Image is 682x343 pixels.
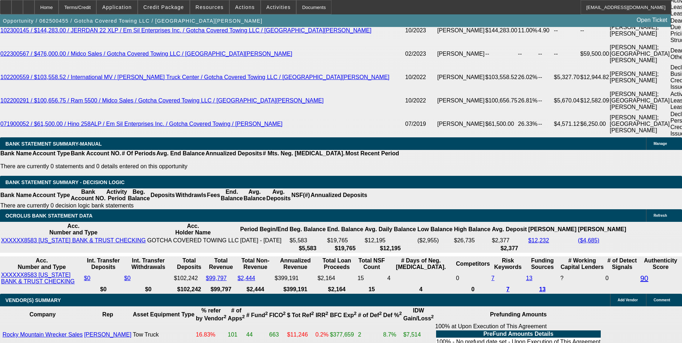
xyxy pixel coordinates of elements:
td: 26.02% [518,64,538,91]
td: 11.00% [518,17,538,44]
th: $399,191 [274,286,316,293]
th: Total Non-Revenue [237,257,274,271]
span: Opportunity / 062500455 / Gotcha Covered Towing LLC / [GEOGRAPHIC_DATA][PERSON_NAME] [3,18,262,24]
th: $5,583 [289,245,326,252]
td: $61,500.00 [485,111,518,137]
td: [PERSON_NAME] [437,17,485,44]
span: Actions [235,4,255,10]
td: [PERSON_NAME]; [PERSON_NAME] [609,64,670,91]
td: ($2,955) [417,237,453,244]
th: Avg. Daily Balance [364,223,416,236]
sup: 2 [311,311,314,316]
td: 26.81% [518,91,538,111]
th: End. Balance [220,188,243,202]
a: 13 [526,275,532,281]
sup: 2 [283,311,285,316]
td: 02/2023 [405,44,437,64]
a: $12,232 [528,237,549,243]
th: # of Detect Signals [605,257,639,271]
span: Add Vendor [618,298,638,302]
td: $2,377 [491,237,527,244]
th: $19,765 [327,245,363,252]
td: [PERSON_NAME] [437,64,485,91]
td: 0 [456,271,490,285]
th: $0 [124,286,173,293]
td: $26,735 [454,237,491,244]
a: $2,444 [238,275,255,281]
td: [PERSON_NAME] [437,111,485,137]
td: [DATE] - [DATE] [240,237,288,244]
th: Avg. Deposit [491,223,527,236]
td: 10/2022 [405,64,437,91]
th: Int. Transfer Deposits [84,257,123,271]
td: [PERSON_NAME]; [GEOGRAPHIC_DATA][PERSON_NAME] [609,44,670,64]
span: Credit Package [143,4,184,10]
button: Application [97,0,137,14]
b: Asset Equipment Type [133,311,194,317]
span: OCROLUS BANK STATEMENT DATA [5,213,92,219]
th: Total Deposits [174,257,205,271]
th: Funding Sources [526,257,559,271]
a: $0 [84,275,91,281]
td: 4 [387,271,455,285]
td: -- [538,44,554,64]
td: $103,558.52 [485,64,518,91]
a: 071900052 / $61,500.00 / Hino 258ALP / Em Sil Enterprises Inc. / Gotcha Covered Towing / [PERSON_... [0,121,283,127]
td: -- [538,64,554,91]
th: Annualized Deposits [205,150,262,157]
span: Activities [266,4,291,10]
th: Beg. Balance [289,223,326,236]
th: Total Revenue [206,257,237,271]
b: IRR [316,312,328,318]
td: [PERSON_NAME]; [GEOGRAPHIC_DATA][PERSON_NAME] [609,111,670,137]
td: $6,250.00 [580,111,609,137]
a: [PERSON_NAME] [84,331,132,338]
td: -- [554,44,580,64]
td: GOTCHA COVERED TOWING LLC [147,237,239,244]
sup: 2 [379,311,381,316]
a: 102300145 / $144,283.00 / JERRDAN 22 XLP / Em Sil Enterprises Inc. / Gotcha Covered Towing LLC / ... [0,27,371,33]
a: 022300567 / $476,000.00 / Midco Sales / Gotcha Covered Towing LLC / [GEOGRAPHIC_DATA][PERSON_NAME] [0,51,292,57]
span: BANK STATEMENT SUMMARY-MANUAL [5,141,102,147]
th: Most Recent Period [345,150,399,157]
span: Comment [654,298,670,302]
th: Activity Period [106,188,128,202]
td: $144,283.00 [485,17,518,44]
th: $2,377 [491,245,527,252]
b: FICO [269,312,286,318]
td: -- [538,111,554,137]
td: $5,670.04 [554,91,580,111]
th: Annualized Deposits [310,188,367,202]
th: 15 [357,286,386,293]
th: Bank Account NO. [70,188,106,202]
td: [PERSON_NAME] [437,91,485,111]
a: $99,797 [206,275,227,281]
td: [PERSON_NAME] [437,44,485,64]
td: $12,195 [364,237,416,244]
sup: 2 [224,314,226,319]
span: Refresh [654,214,667,218]
th: [PERSON_NAME] [528,223,577,236]
td: -- [580,17,609,44]
th: Risk Keywords [491,257,525,271]
b: Prefunding Amounts [490,311,547,317]
span: Application [102,4,132,10]
th: [PERSON_NAME] [578,223,627,236]
a: 13 [539,286,546,292]
sup: 2 [325,311,328,316]
td: $12,582.09 [580,91,609,111]
th: $0 [84,286,123,293]
sup: 2 [399,311,402,316]
span: Resources [196,4,224,10]
th: Fees [207,188,220,202]
b: Company [29,311,56,317]
td: -- [554,17,580,44]
th: Int. Transfer Withdrawals [124,257,173,271]
th: End. Balance [327,223,363,236]
th: Avg. Balance [243,188,266,202]
th: Avg. End Balance [156,150,205,157]
button: Actions [230,0,260,14]
th: Low Balance [417,223,453,236]
span: Bank Statement Summary - Decision Logic [5,179,125,185]
button: Resources [190,0,229,14]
